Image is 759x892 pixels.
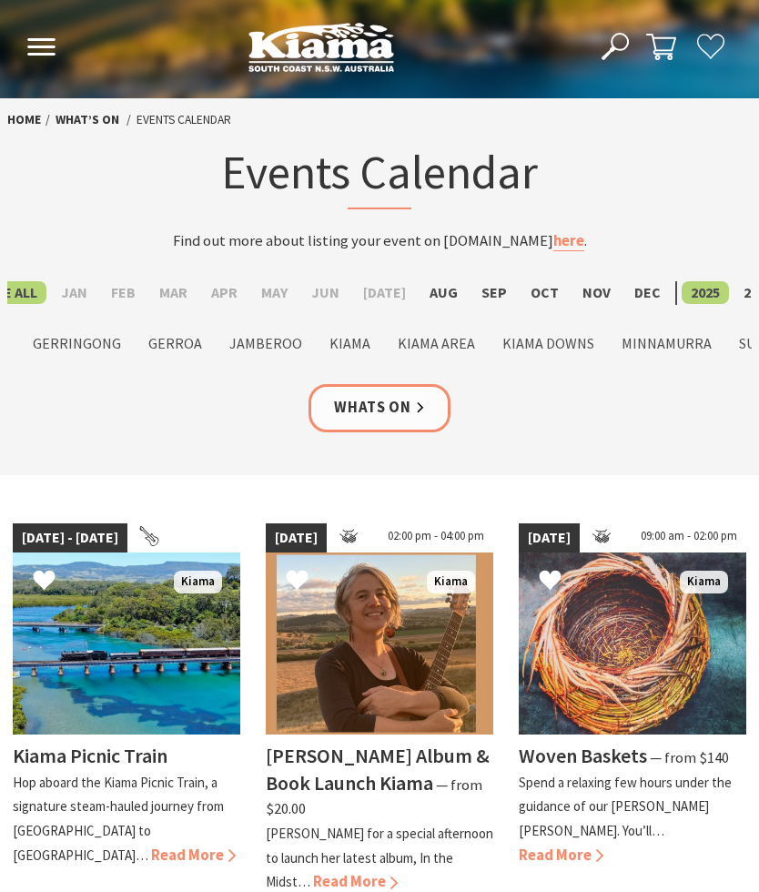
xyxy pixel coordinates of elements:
li: Events Calendar [137,110,231,130]
a: Whats On [309,384,450,432]
span: Read More [519,846,603,865]
span: 02:00 pm - 04:00 pm [379,523,493,552]
button: Click to Favourite Nerida Album & Book Launch Kiama [268,551,327,613]
span: [DATE] [266,523,327,552]
label: Nov [573,281,620,304]
label: Jun [302,281,349,304]
label: Jan [52,281,96,304]
span: [DATE] [519,523,580,552]
a: here [553,231,584,251]
span: 09:00 am - 02:00 pm [632,523,746,552]
label: May [252,281,297,304]
img: Kiama Logo [248,22,394,72]
label: Kiama Downs [493,332,603,355]
label: Jamberoo [220,332,311,355]
label: 2025 [682,281,729,304]
label: Aug [420,281,467,304]
h4: Kiama Picnic Train [13,743,167,768]
img: Kiama Picnic Train [13,552,240,735]
button: Click to Favourite Woven Baskets [521,551,580,613]
label: Oct [521,281,568,304]
span: ⁠— from $140 [650,748,729,767]
img: Nerida Cuddy [266,552,493,735]
label: Mar [150,281,197,304]
a: Home [7,111,41,128]
h4: [PERSON_NAME] Album & Book Launch Kiama [266,743,490,796]
h1: Events Calendar [134,141,625,209]
span: Read More [313,872,398,891]
p: Hop aboard the Kiama Picnic Train, a signature steam-hauled journey from [GEOGRAPHIC_DATA] to [GE... [13,774,224,864]
a: What’s On [56,111,119,128]
label: Dec [625,281,670,304]
p: Find out more about listing your event on [DOMAIN_NAME] . [134,229,625,254]
span: Kiama [174,571,222,593]
label: [DATE] [354,281,415,304]
label: Kiama [320,332,379,355]
label: Apr [202,281,247,304]
h4: Woven Baskets [519,743,647,768]
button: Click to Favourite Kiama Picnic Train [15,551,74,613]
label: Feb [102,281,145,304]
span: Read More [151,846,236,865]
label: Kiama Area [389,332,484,355]
label: Sep [472,281,516,304]
label: Minnamurra [612,332,721,355]
p: Spend a relaxing few hours under the guidance of our [PERSON_NAME] [PERSON_NAME]. You’ll… [519,774,732,839]
img: Woven Basket [519,552,746,735]
label: Gerringong [24,332,130,355]
span: Kiama [427,571,475,593]
span: [DATE] - [DATE] [13,523,127,552]
p: [PERSON_NAME] for a special afternoon to launch her latest album, In the Midst… [266,825,493,890]
label: Gerroa [139,332,211,355]
span: Kiama [680,571,728,593]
